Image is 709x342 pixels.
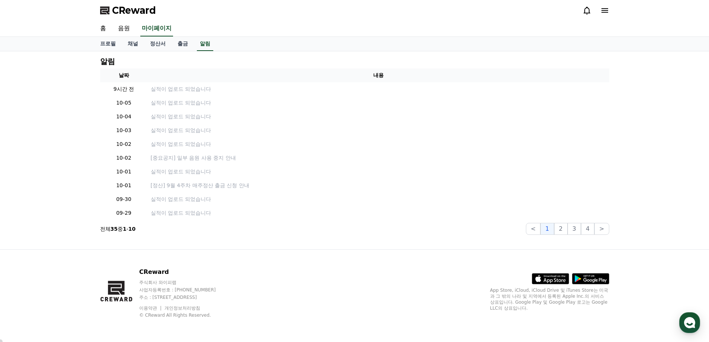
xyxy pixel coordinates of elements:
p: 주식회사 와이피랩 [139,279,230,285]
p: 09-30 [103,195,145,203]
a: 마이페이지 [140,21,173,36]
p: © CReward All Rights Reserved. [139,312,230,318]
button: > [594,223,609,235]
p: 10-05 [103,99,145,107]
strong: 10 [128,226,135,232]
a: 알림 [197,37,213,51]
a: 프로필 [94,37,122,51]
a: 실적이 업로드 되었습니다 [151,99,606,107]
strong: 1 [123,226,127,232]
a: 음원 [112,21,136,36]
button: 4 [581,223,594,235]
p: 주소 : [STREET_ADDRESS] [139,294,230,300]
a: 실적이 업로드 되었습니다 [151,209,606,217]
a: 실적이 업로드 되었습니다 [151,195,606,203]
p: 사업자등록번호 : [PHONE_NUMBER] [139,287,230,293]
p: 10-01 [103,168,145,176]
h4: 알림 [100,57,115,65]
a: 실적이 업로드 되었습니다 [151,85,606,93]
p: 10-02 [103,154,145,162]
button: 3 [568,223,581,235]
a: [중요공지] 일부 음원 사용 중지 안내 [151,154,606,162]
button: 2 [554,223,568,235]
button: < [526,223,540,235]
a: 개인정보처리방침 [165,306,200,311]
p: 9시간 전 [103,85,145,93]
a: CReward [100,4,156,16]
a: 정산서 [144,37,172,51]
th: 날짜 [100,68,148,82]
p: 전체 중 - [100,225,136,233]
span: CReward [112,4,156,16]
a: [정산] 9월 4주차 매주정산 출금 신청 안내 [151,182,606,189]
p: 10-01 [103,182,145,189]
p: 10-02 [103,140,145,148]
a: 실적이 업로드 되었습니다 [151,127,606,134]
p: 09-29 [103,209,145,217]
a: 실적이 업로드 되었습니다 [151,168,606,176]
span: 홈 [23,247,28,253]
p: 10-04 [103,113,145,121]
a: 채널 [122,37,144,51]
a: 실적이 업로드 되었습니다 [151,140,606,148]
a: 실적이 업로드 되었습니다 [151,113,606,121]
a: 홈 [94,21,112,36]
p: App Store, iCloud, iCloud Drive 및 iTunes Store는 미국과 그 밖의 나라 및 지역에서 등록된 Apple Inc.의 서비스 상표입니다. Goo... [490,287,609,311]
button: 1 [540,223,554,235]
p: CReward [139,268,230,277]
a: 대화 [49,236,96,255]
p: 10-03 [103,127,145,134]
strong: 35 [111,226,118,232]
a: 출금 [172,37,194,51]
a: 홈 [2,236,49,255]
span: 대화 [68,247,77,253]
a: 설정 [96,236,143,255]
span: 설정 [115,247,124,253]
a: 이용약관 [139,306,163,311]
th: 내용 [148,68,609,82]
